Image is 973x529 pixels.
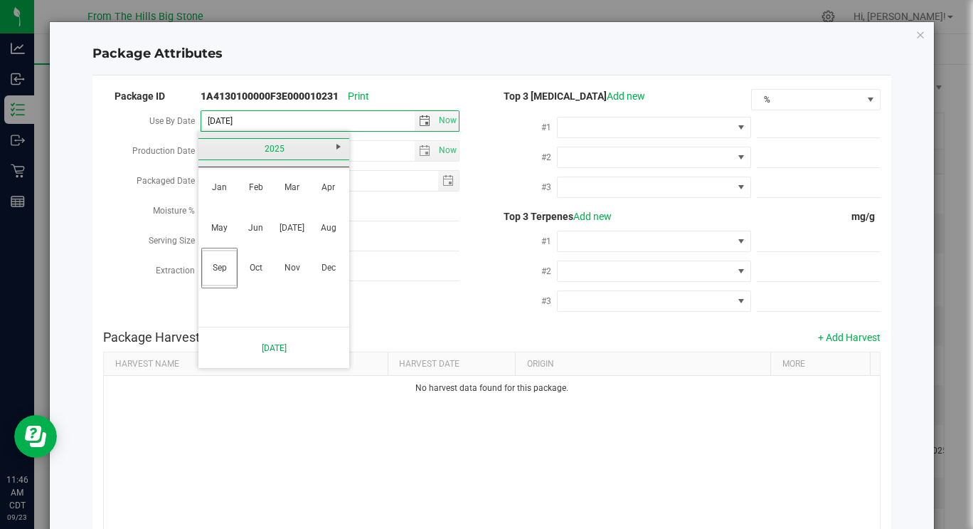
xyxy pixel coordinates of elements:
h4: Package Harvests [103,330,206,345]
button: + Add Harvest [818,330,881,345]
label: #3 [541,288,557,314]
th: Harvest Date [388,352,515,377]
span: mg/g [851,211,881,222]
a: Add new [607,90,645,102]
a: Nov [274,250,310,286]
label: Use By Date [149,108,201,134]
a: Sep [201,250,238,286]
span: Set Current date [436,110,460,131]
a: Aug [310,210,346,246]
span: select [435,111,459,131]
span: select [438,171,459,191]
a: Previous [198,135,220,157]
a: Apr [310,169,346,206]
span: Top 3 Terpenes [492,211,612,222]
a: Add new [573,211,612,222]
span: NO DATA FOUND [557,231,751,252]
span: select [435,141,459,161]
span: Print [348,90,369,102]
a: Oct [238,250,274,286]
label: Packaged Date [137,168,201,194]
a: [DATE] [206,333,341,362]
a: May [201,210,238,246]
span: Set Current date [436,140,460,161]
label: Extraction [156,258,201,283]
label: #1 [541,229,557,254]
strong: 1A4130100000F3E000010231 [201,90,339,102]
span: Top 3 [MEDICAL_DATA] [492,90,645,102]
th: Harvest Name [104,352,388,377]
h4: Package Attributes [92,45,891,63]
span: Package ID [103,90,165,102]
a: Mar [274,169,310,206]
th: Origin [515,352,770,377]
span: select [415,141,435,161]
a: [DATE] [274,210,310,246]
label: Production Date [132,138,201,164]
p: No harvest data found for this package. [112,382,871,395]
label: Moisture % [153,198,201,224]
label: #3 [541,174,557,200]
iframe: Resource center [14,415,57,458]
label: Serving Size [149,228,201,253]
a: Dec [310,250,346,286]
a: Jan [201,169,238,206]
a: Next [327,135,349,157]
a: Jun [238,210,274,246]
label: #2 [541,145,557,170]
a: 2025 [198,138,351,160]
label: #1 [541,115,557,140]
span: % [752,90,862,110]
span: select [415,111,435,131]
span: NO DATA FOUND [557,261,751,282]
button: Close modal [915,26,925,43]
label: #2 [541,258,557,284]
th: More [770,352,870,377]
span: NO DATA FOUND [557,290,751,312]
a: Feb [238,169,274,206]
